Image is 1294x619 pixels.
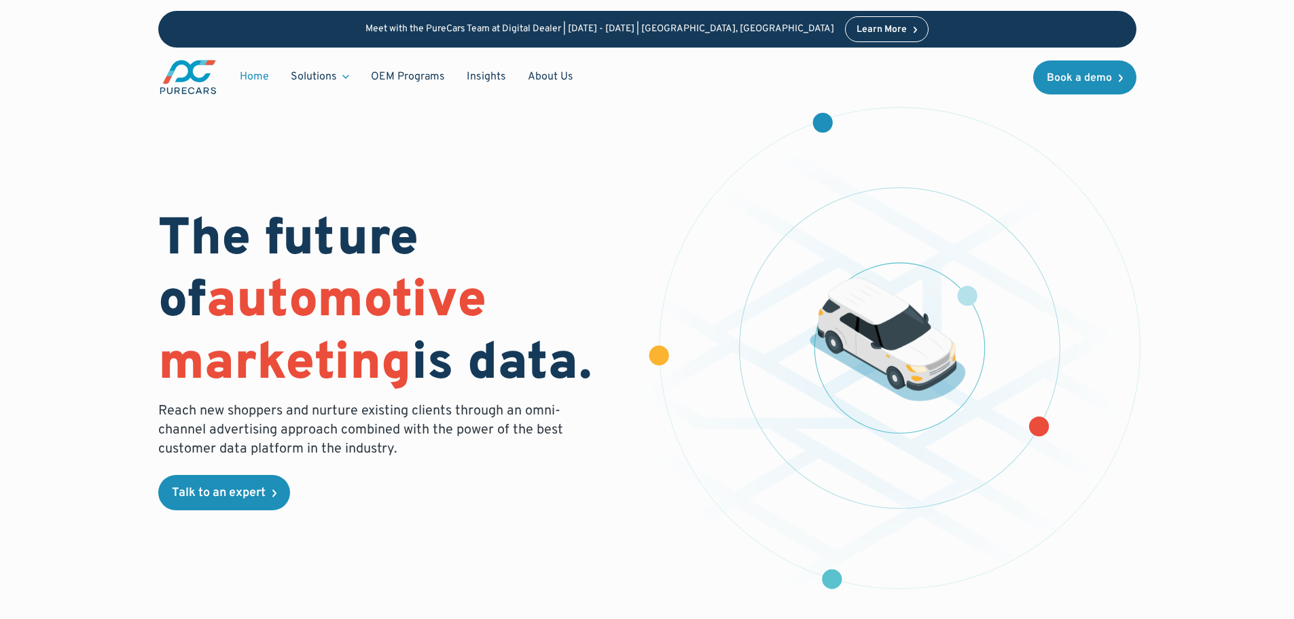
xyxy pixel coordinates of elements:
a: OEM Programs [360,64,456,90]
a: Talk to an expert [158,475,290,510]
a: About Us [517,64,584,90]
div: Solutions [291,69,337,84]
a: Home [229,64,280,90]
p: Meet with the PureCars Team at Digital Dealer | [DATE] - [DATE] | [GEOGRAPHIC_DATA], [GEOGRAPHIC_... [365,24,834,35]
img: illustration of a vehicle [810,278,966,402]
a: main [158,58,218,96]
a: Insights [456,64,517,90]
img: purecars logo [158,58,218,96]
a: Book a demo [1033,60,1136,94]
div: Book a demo [1047,73,1112,84]
div: Talk to an expert [172,487,266,499]
a: Learn More [845,16,929,42]
div: Solutions [280,64,360,90]
h1: The future of is data. [158,210,631,396]
div: Learn More [857,25,907,35]
p: Reach new shoppers and nurture existing clients through an omni-channel advertising approach comb... [158,402,571,459]
span: automotive marketing [158,270,486,397]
